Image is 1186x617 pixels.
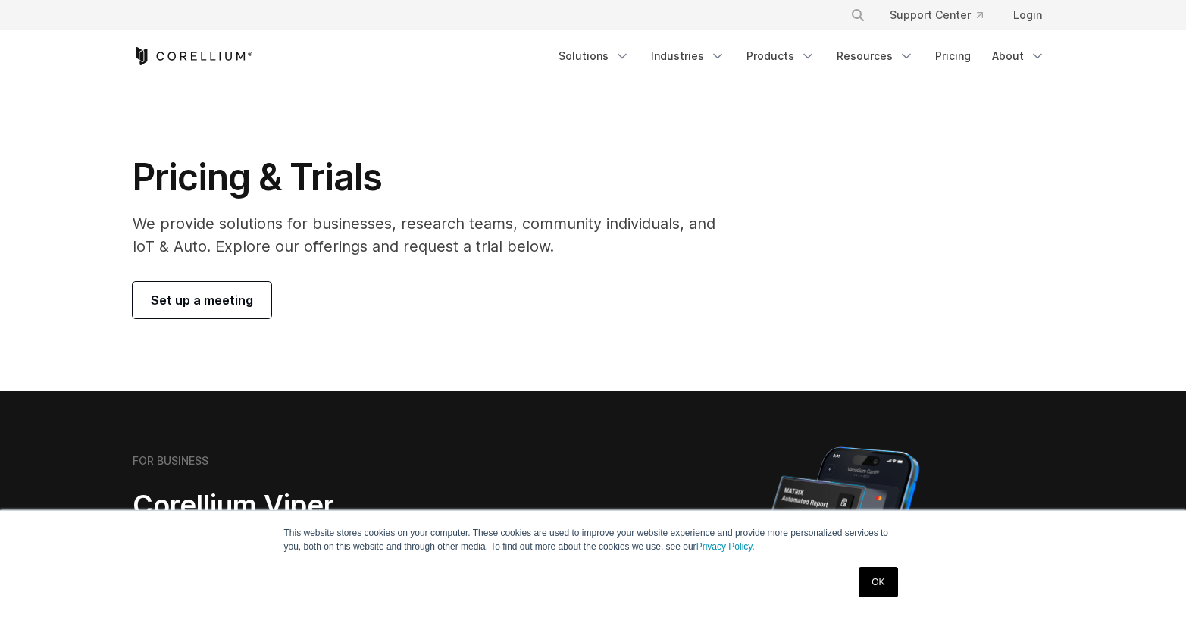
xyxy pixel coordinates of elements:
[133,212,737,258] p: We provide solutions for businesses, research teams, community individuals, and IoT & Auto. Explo...
[1001,2,1054,29] a: Login
[832,2,1054,29] div: Navigation Menu
[859,567,897,597] a: OK
[133,488,521,522] h2: Corellium Viper
[737,42,825,70] a: Products
[828,42,923,70] a: Resources
[151,291,253,309] span: Set up a meeting
[844,2,872,29] button: Search
[926,42,980,70] a: Pricing
[549,42,1054,70] div: Navigation Menu
[983,42,1054,70] a: About
[878,2,995,29] a: Support Center
[549,42,639,70] a: Solutions
[284,526,903,553] p: This website stores cookies on your computer. These cookies are used to improve your website expe...
[642,42,734,70] a: Industries
[696,541,755,552] a: Privacy Policy.
[133,282,271,318] a: Set up a meeting
[133,47,253,65] a: Corellium Home
[133,155,737,200] h1: Pricing & Trials
[133,454,208,468] h6: FOR BUSINESS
